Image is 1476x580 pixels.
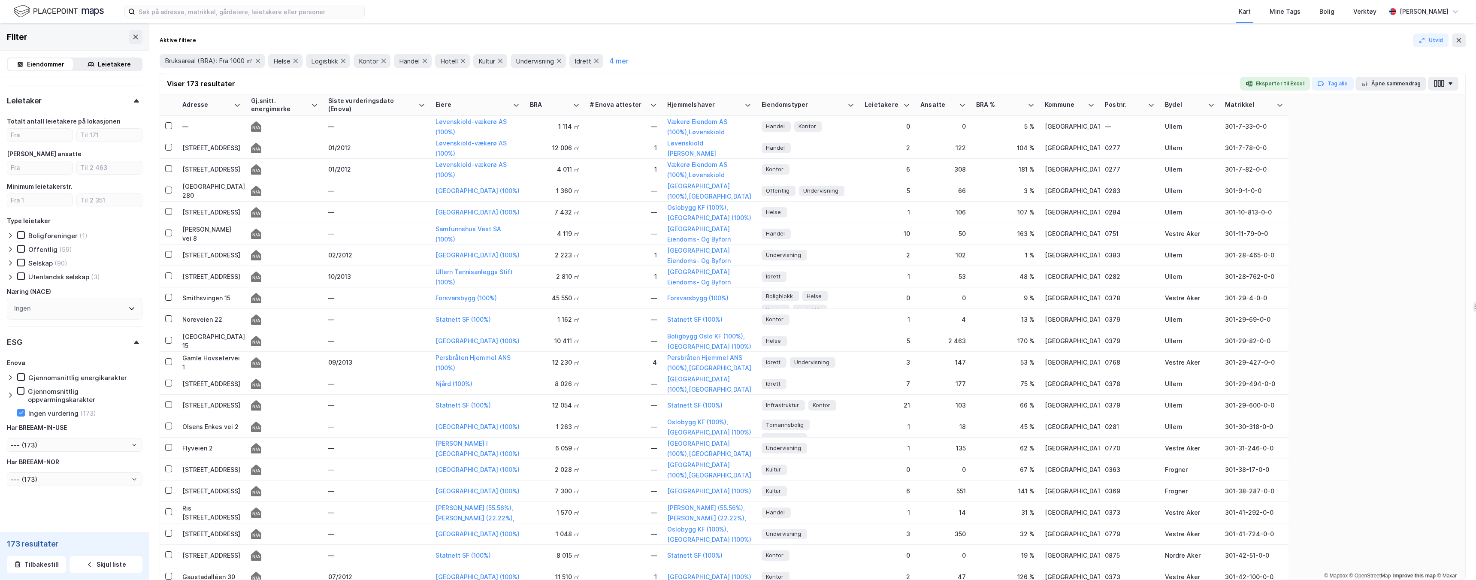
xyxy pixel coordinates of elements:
div: Type leietaker [7,216,51,226]
button: Open [131,441,138,448]
div: Ingen vurdering [28,409,79,417]
div: (59) [59,245,72,254]
div: Totalt antall leietakere på lokasjonen [7,116,121,127]
input: Til 171 [77,129,142,142]
iframe: Chat Widget [1433,539,1476,580]
div: Eiendommer [27,59,64,69]
input: Søk på adresse, matrikkel, gårdeiere, leietakere eller personer [135,5,364,18]
input: ClearOpen [7,473,142,486]
div: [PERSON_NAME] [1400,6,1449,17]
input: ClearOpen [7,438,142,451]
div: 173 resultater [7,539,142,549]
div: (173) [80,409,96,417]
img: logo.f888ab2527a4732fd821a326f86c7f29.svg [14,4,104,19]
div: Leietaker [7,96,42,106]
div: Minimum leietakerstr. [7,181,73,192]
a: Mapbox [1324,573,1348,579]
div: (1) [79,232,88,240]
div: ESG [7,337,22,347]
div: Gjennomsnittlig oppvarmingskarakter [28,387,142,404]
div: Kart [1239,6,1251,17]
input: Til 2 351 [77,194,142,207]
div: (3) [91,273,100,281]
div: Leietakere [98,59,131,69]
div: Har BREEAM-IN-USE [7,423,67,433]
div: Offentlig [28,245,57,254]
div: Gjennomsnittlig energikarakter [28,374,127,382]
div: Ingen [14,303,30,314]
a: OpenStreetMap [1349,573,1391,579]
button: Skjul liste [70,556,142,573]
div: Bolig [1319,6,1334,17]
input: Fra [7,161,73,174]
button: Open [131,476,138,483]
input: Fra [7,129,73,142]
div: Enova [7,358,25,368]
div: Selskap [28,259,53,267]
input: Til 2 463 [77,161,142,174]
div: Boligforeninger [28,232,78,240]
div: Mine Tags [1270,6,1301,17]
a: Improve this map [1393,573,1436,579]
div: Har BREEAM-NOR [7,457,59,467]
div: Næring (NACE) [7,287,51,297]
div: Utenlandsk selskap [28,273,89,281]
input: Fra 1 [7,194,73,207]
div: Verktøy [1353,6,1376,17]
button: Tilbakestill [7,556,66,573]
div: [PERSON_NAME] ansatte [7,149,82,159]
div: Filter [7,30,27,44]
div: (90) [54,259,67,267]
